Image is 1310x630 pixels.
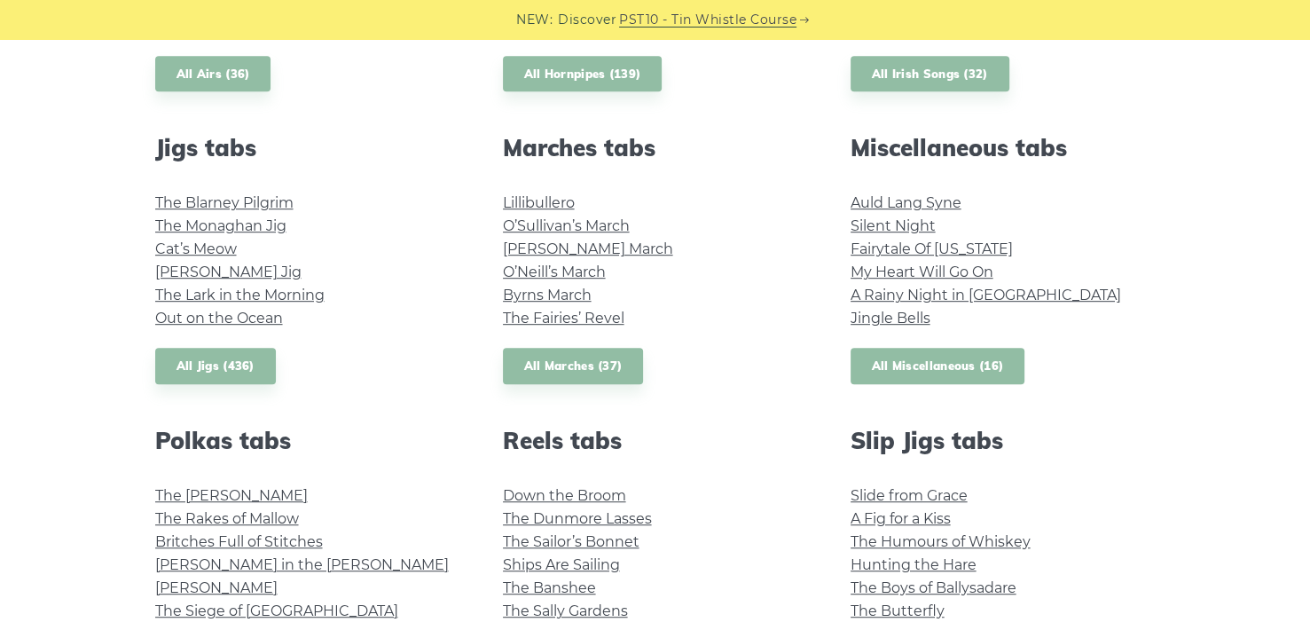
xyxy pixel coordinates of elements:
a: Lillibullero [503,194,575,211]
a: [PERSON_NAME] March [503,240,673,257]
a: O’Neill’s March [503,264,606,280]
a: [PERSON_NAME] [155,579,278,596]
a: My Heart Will Go On [851,264,993,280]
a: Down the Broom [503,487,626,504]
a: The Fairies’ Revel [503,310,624,327]
a: All Miscellaneous (16) [851,348,1025,384]
a: All Irish Songs (32) [851,56,1009,92]
a: The Banshee [503,579,596,596]
a: A Rainy Night in [GEOGRAPHIC_DATA] [851,287,1121,303]
a: [PERSON_NAME] Jig [155,264,302,280]
a: Jingle Bells [851,310,930,327]
a: Out on the Ocean [155,310,283,327]
a: Byrns March [503,287,592,303]
h2: Slip Jigs tabs [851,427,1156,454]
a: Ships Are Sailing [503,556,620,573]
h2: Polkas tabs [155,427,460,454]
a: The Sally Gardens [503,602,628,619]
a: Britches Full of Stitches [155,533,323,550]
a: [PERSON_NAME] in the [PERSON_NAME] [155,556,449,573]
h2: Marches tabs [503,134,808,161]
a: The Dunmore Lasses [503,510,652,527]
a: The Siege of [GEOGRAPHIC_DATA] [155,602,398,619]
a: PST10 - Tin Whistle Course [619,10,796,30]
a: O’Sullivan’s March [503,217,630,234]
a: Fairytale Of [US_STATE] [851,240,1013,257]
a: All Marches (37) [503,348,644,384]
a: Hunting the Hare [851,556,977,573]
a: Auld Lang Syne [851,194,961,211]
a: Cat’s Meow [155,240,237,257]
a: The [PERSON_NAME] [155,487,308,504]
a: All Airs (36) [155,56,271,92]
h2: Miscellaneous tabs [851,134,1156,161]
a: A Fig for a Kiss [851,510,951,527]
a: The Rakes of Mallow [155,510,299,527]
a: Slide from Grace [851,487,968,504]
a: The Sailor’s Bonnet [503,533,639,550]
a: The Butterfly [851,602,945,619]
h2: Reels tabs [503,427,808,454]
a: The Humours of Whiskey [851,533,1031,550]
a: The Monaghan Jig [155,217,286,234]
a: The Boys of Ballysadare [851,579,1016,596]
a: All Jigs (436) [155,348,276,384]
a: The Blarney Pilgrim [155,194,294,211]
h2: Jigs tabs [155,134,460,161]
a: Silent Night [851,217,936,234]
span: NEW: [516,10,553,30]
a: The Lark in the Morning [155,287,325,303]
span: Discover [558,10,616,30]
a: All Hornpipes (139) [503,56,663,92]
